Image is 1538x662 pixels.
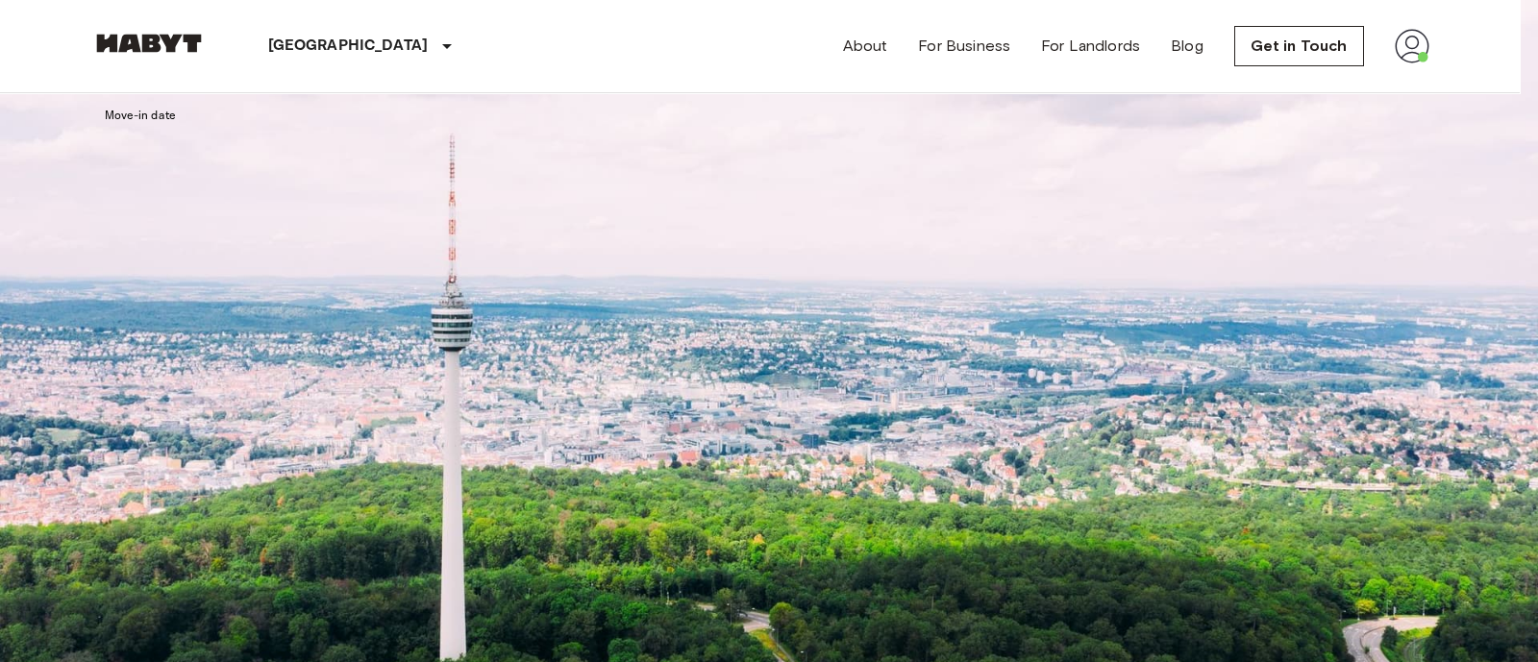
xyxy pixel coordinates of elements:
a: Get in Touch [1234,26,1364,66]
img: Habyt [91,34,207,53]
a: Blog [1171,35,1203,58]
a: For Landlords [1041,35,1140,58]
a: For Business [918,35,1010,58]
label: Move-in date [105,108,176,124]
p: [GEOGRAPHIC_DATA] [268,35,429,58]
a: About [843,35,888,58]
img: avatar [1395,29,1429,63]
